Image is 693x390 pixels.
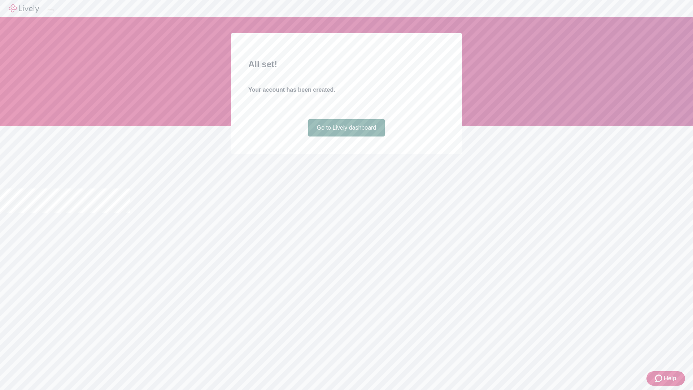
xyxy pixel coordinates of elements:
[646,371,685,386] button: Zendesk support iconHelp
[48,9,53,11] button: Log out
[248,58,445,71] h2: All set!
[655,374,664,383] svg: Zendesk support icon
[664,374,676,383] span: Help
[248,86,445,94] h4: Your account has been created.
[308,119,385,136] a: Go to Lively dashboard
[9,4,39,13] img: Lively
